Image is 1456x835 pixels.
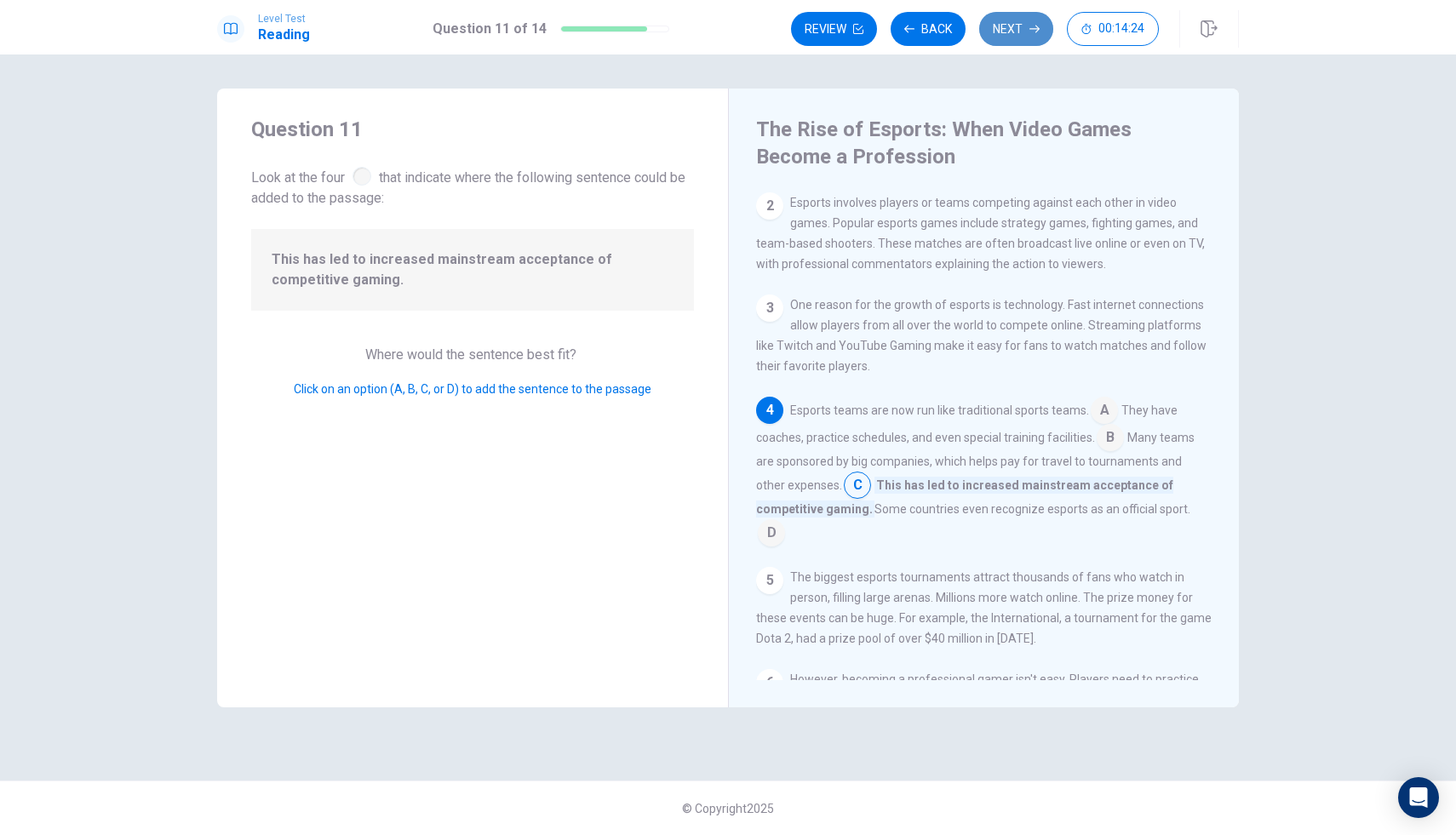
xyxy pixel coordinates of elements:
span: Click on an option (A, B, C, or D) to add the sentence to the passage [294,382,651,396]
span: C [844,472,871,499]
div: 6 [756,669,783,696]
span: Many teams are sponsored by big companies, which helps pay for travel to tournaments and other ex... [756,431,1195,492]
h4: The Rise of Esports: When Video Games Become a Profession [756,116,1207,170]
span: One reason for the growth of esports is technology. Fast internet connections allow players from ... [756,298,1207,373]
span: Some countries even recognize esports as an official sport. [874,502,1190,516]
button: Review [791,12,877,46]
span: This has led to increased mainstream acceptance of competitive gaming. [756,477,1173,518]
div: 4 [756,397,783,424]
span: Where would the sentence best fit? [365,346,580,363]
span: Level Test [258,13,310,25]
span: © Copyright 2025 [682,802,774,815]
span: Esports teams are now run like traditional sports teams. [790,403,1089,417]
h1: Question 11 of 14 [433,19,547,39]
button: Next [979,12,1053,46]
span: However, becoming a professional gamer isn't easy. Players need to practice for many hours every ... [756,672,1202,768]
span: Esports involves players or teams competing against each other in video games. Popular esports ga... [756,196,1205,271]
span: D [758,519,785,546]
span: This has led to increased mainstream acceptance of competitive gaming. [272,249,674,290]
span: 00:14:24 [1098,22,1144,36]
span: A [1091,397,1118,424]
div: Open Intercom Messenger [1398,777,1439,818]
span: B [1097,424,1124,451]
span: Look at the four that indicate where the following sentence could be added to the passage: [251,163,694,209]
span: The biggest esports tournaments attract thousands of fans who watch in person, filling large aren... [756,570,1212,645]
button: Back [891,12,966,46]
div: 2 [756,192,783,220]
button: 00:14:24 [1067,12,1159,46]
h1: Reading [258,25,310,45]
div: 3 [756,295,783,322]
h4: Question 11 [251,116,694,143]
div: 5 [756,567,783,594]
